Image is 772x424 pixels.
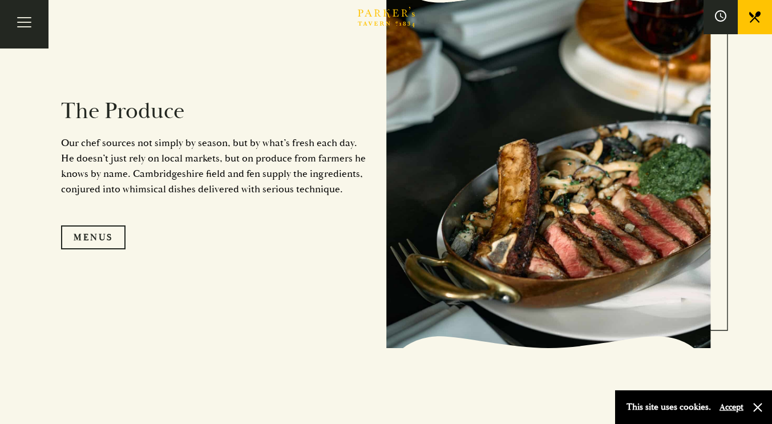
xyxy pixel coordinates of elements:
[61,98,369,125] h2: The Produce
[61,135,369,197] p: Our chef sources not simply by season, but by what’s fresh each day. He doesn’t just rely on loca...
[720,402,743,413] button: Accept
[752,402,763,413] button: Close and accept
[627,399,711,415] p: This site uses cookies.
[61,225,126,249] a: Menus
